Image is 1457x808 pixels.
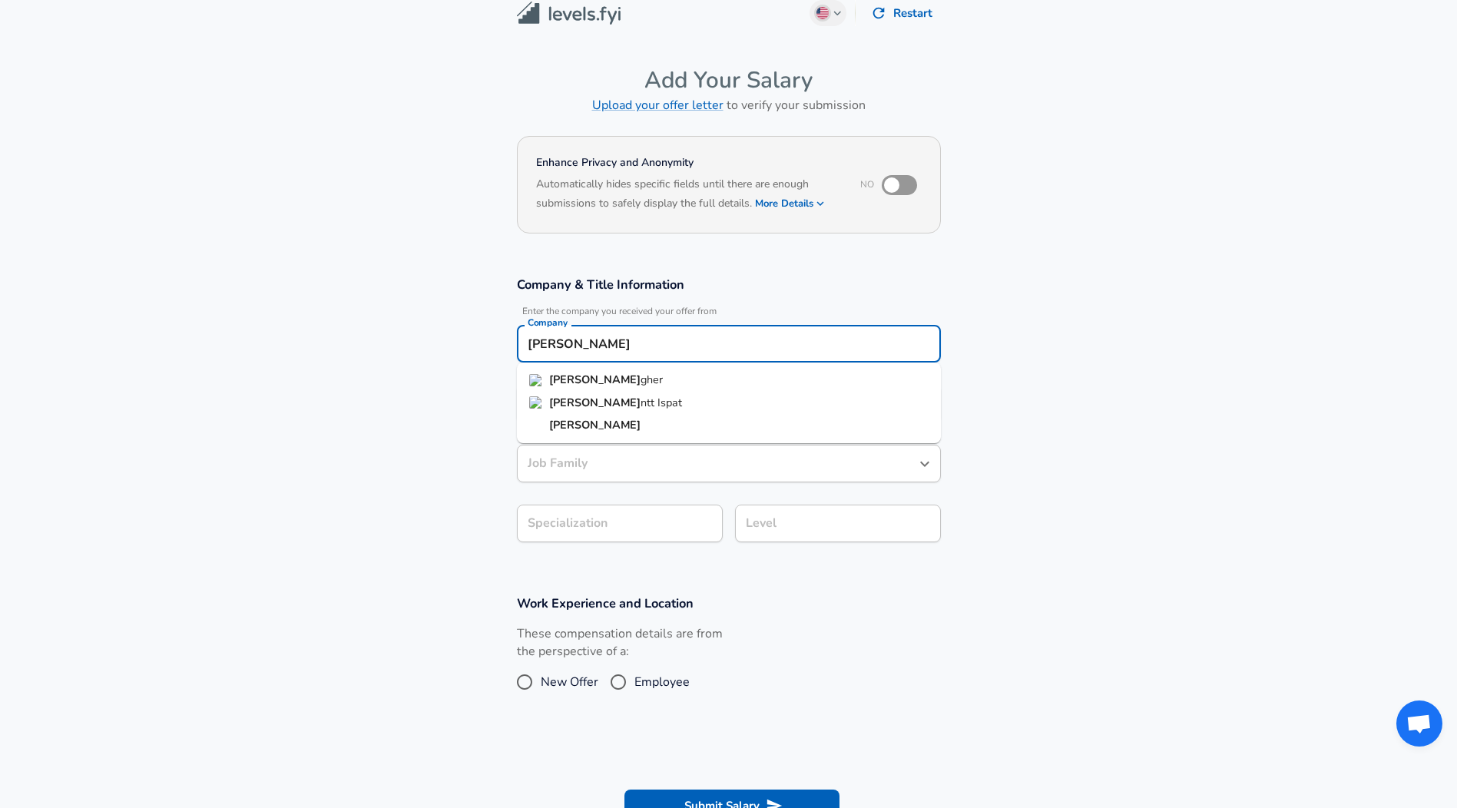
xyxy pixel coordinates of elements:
strong: [PERSON_NAME] [549,372,641,387]
strong: [PERSON_NAME] [549,417,641,432]
span: Enter the company you received your offer from [517,306,941,317]
span: No [860,178,874,190]
img: Levels.fyi [517,2,621,25]
span: gher [641,372,663,387]
input: L3 [742,512,934,535]
img: ajg.com [529,374,543,386]
h6: to verify your submission [517,94,941,116]
h3: Work Experience and Location [517,594,941,612]
label: These compensation details are from the perspective of a: [517,625,723,661]
h4: Enhance Privacy and Anonymity [536,155,839,171]
label: Company [528,318,568,327]
span: ntt Ispat [641,395,682,410]
h6: Automatically hides specific fields until there are enough submissions to safely display the full... [536,176,839,214]
button: More Details [755,193,826,214]
span: New Offer [541,673,598,691]
input: Specialization [517,505,723,542]
img: English (US) [816,7,829,19]
div: Open chat [1396,700,1442,747]
img: gallantt.com [529,396,543,409]
input: Software Engineer [524,452,911,475]
h4: Add Your Salary [517,66,941,94]
a: Upload your offer letter [592,97,724,114]
h3: Company & Title Information [517,276,941,293]
button: Open [914,453,935,475]
input: Google [524,332,934,356]
span: Employee [634,673,690,691]
strong: [PERSON_NAME] [549,395,641,410]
